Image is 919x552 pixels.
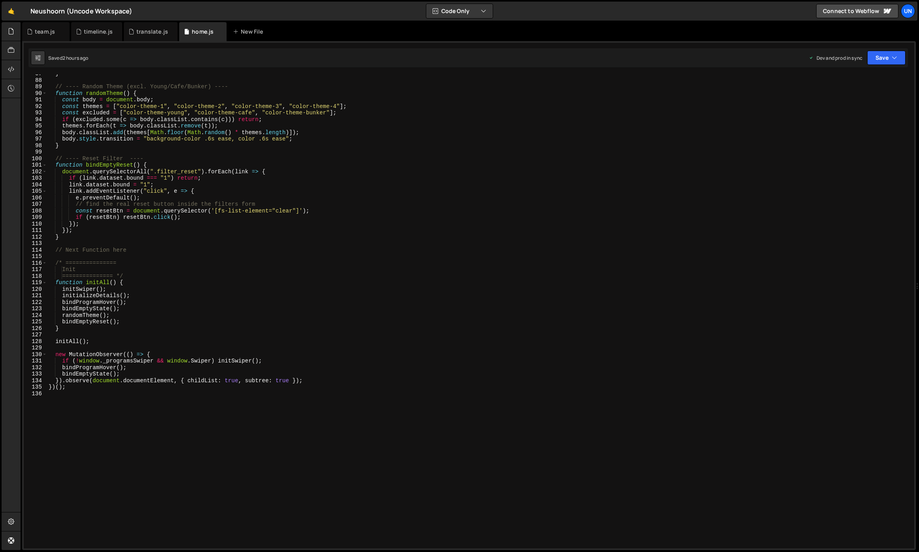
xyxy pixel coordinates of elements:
div: 123 [24,305,47,312]
div: 105 [24,188,47,195]
div: 107 [24,201,47,208]
div: 114 [24,247,47,254]
div: Dev and prod in sync [809,55,862,61]
div: 91 [24,97,47,103]
div: 110 [24,221,47,228]
div: 112 [24,234,47,241]
div: 129 [24,345,47,351]
button: Code Only [426,4,493,18]
div: 118 [24,273,47,280]
div: 98 [24,142,47,149]
div: 132 [24,364,47,371]
div: 103 [24,175,47,182]
div: 135 [24,384,47,391]
div: 133 [24,371,47,377]
div: 128 [24,338,47,345]
div: 136 [24,391,47,397]
a: Un [901,4,915,18]
div: 126 [24,325,47,332]
div: 97 [24,136,47,142]
div: 134 [24,377,47,384]
div: 127 [24,332,47,338]
div: team.js [35,28,55,36]
button: Save [867,51,906,65]
div: 100 [24,156,47,162]
div: 104 [24,182,47,188]
div: 124 [24,312,47,319]
div: 95 [24,123,47,129]
div: 94 [24,116,47,123]
div: 111 [24,227,47,234]
div: 121 [24,292,47,299]
div: home.js [192,28,214,36]
div: 131 [24,358,47,364]
div: Saved [48,55,89,61]
div: 101 [24,162,47,169]
div: 102 [24,169,47,175]
div: 122 [24,299,47,306]
div: Neushoorn (Uncode Workspace) [30,6,132,16]
div: 117 [24,266,47,273]
div: 88 [24,77,47,84]
div: 96 [24,129,47,136]
div: 108 [24,208,47,214]
div: 119 [24,279,47,286]
div: 115 [24,253,47,260]
div: translate.js [136,28,168,36]
div: 90 [24,90,47,97]
div: 93 [24,110,47,116]
div: 116 [24,260,47,267]
div: 92 [24,103,47,110]
div: 120 [24,286,47,293]
div: New File [233,28,266,36]
a: Connect to Webflow [816,4,898,18]
div: timeline.js [84,28,113,36]
div: 89 [24,83,47,90]
div: 113 [24,240,47,247]
div: 125 [24,319,47,325]
div: 106 [24,195,47,201]
div: 99 [24,149,47,156]
div: 2 hours ago [62,55,89,61]
a: 🤙 [2,2,21,21]
div: 130 [24,351,47,358]
div: 109 [24,214,47,221]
